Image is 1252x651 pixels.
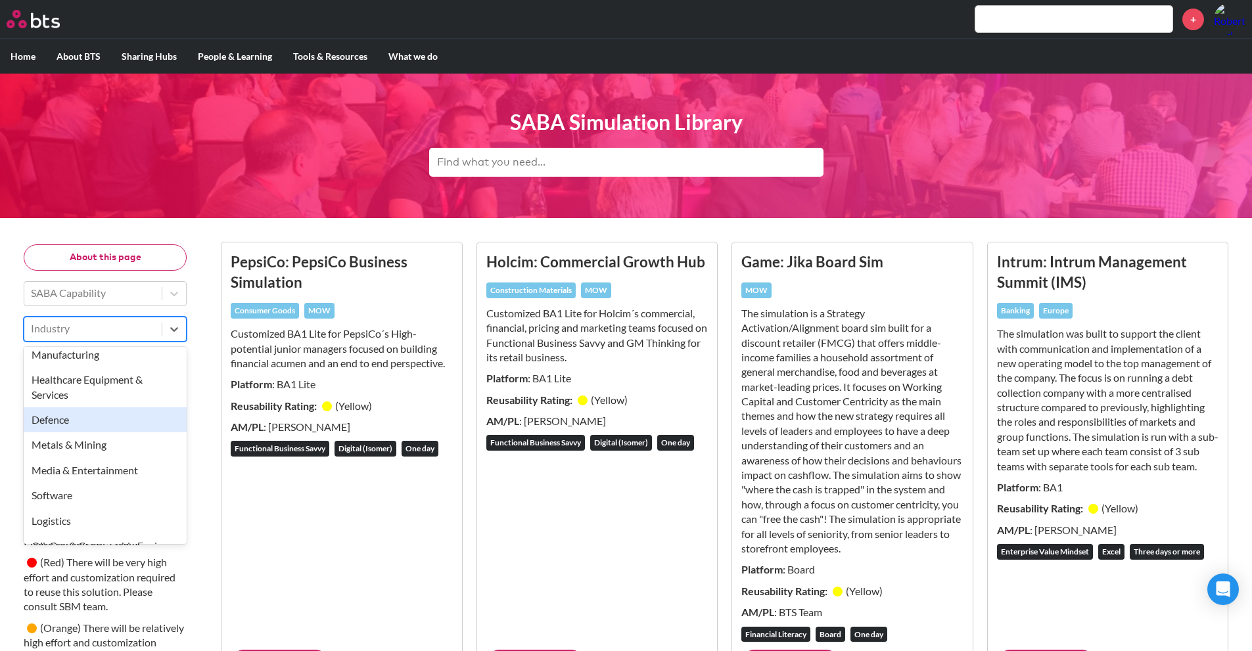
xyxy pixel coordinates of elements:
div: One day [402,441,438,457]
img: Robert Beckett [1214,3,1245,35]
div: Banking [997,303,1034,319]
div: Logistics [24,508,187,533]
label: Tools & Resources [283,39,378,74]
small: ( Red ) [40,556,64,568]
div: Board [816,627,845,642]
p: : Board [741,562,963,577]
div: Healthcare Equipment & Services [24,367,187,407]
label: Sharing Hubs [111,39,187,74]
div: Open Intercom Messenger [1207,573,1239,605]
p: Customized BA1 Lite for PepsiCo´s High-potential junior managers focused on building financial ac... [231,326,453,370]
strong: AM/PL [486,415,519,427]
div: Enterprise Value Mindset [997,544,1093,560]
p: The simulation is a Strategy Activation/Alignment board sim built for a discount retailer (FMCG) ... [741,306,963,556]
div: Manufacturing [24,342,187,367]
strong: AM/PL [741,606,774,618]
div: Software [24,483,187,508]
div: Functional Business Savvy [486,435,585,451]
strong: Platform [741,563,783,575]
p: : BA1 Lite [231,377,453,392]
div: Excel [1098,544,1124,560]
div: One day [850,627,887,642]
div: Consumer Goods [231,303,299,319]
div: Metals & Mining [24,432,187,457]
small: ( Yellow ) [1101,502,1138,514]
strong: Reusability Rating: [997,502,1085,514]
h3: Intrum: Intrum Management Summit (IMS) [997,252,1219,293]
div: Functional Business Savvy [231,441,329,457]
strong: AM/PL [997,524,1030,536]
strong: Platform [231,378,272,390]
strong: Reusability Rating: [486,393,574,406]
strong: Reusability Rating: [231,399,319,412]
h1: SABA Simulation Library [429,108,823,137]
div: Oil, Gas & Consumable Fuels [24,533,187,558]
strong: Platform [997,481,1038,493]
strong: Reusability Rating: [741,585,829,597]
div: MOW [581,282,611,298]
p: : BA1 Lite [486,371,708,386]
img: BTS Logo [7,10,60,28]
button: About this page [24,244,187,271]
small: ( Yellow ) [591,393,628,406]
p: : BA1 [997,480,1219,495]
div: Europe [1039,303,1073,319]
small: There will be very high effort and customization required to reuse this solution. Please consult ... [24,556,175,612]
small: ( Yellow ) [335,399,372,412]
input: Find what you need... [429,148,823,177]
div: Defence [24,407,187,432]
h3: Holcim: Commercial Growth Hub [486,252,708,272]
a: + [1182,9,1204,30]
div: Three days or more [1130,544,1204,560]
strong: AM/PL [231,420,264,433]
small: ( Yellow ) [846,585,883,597]
small: There will be relatively moderate effort and customization required to reuse this solution. Pleas... [24,491,181,547]
p: : [PERSON_NAME] [997,523,1219,537]
strong: Platform [486,372,528,384]
p: Customized BA1 Lite for Holcim´s commercial, financial, pricing and marketing teams ​focused on F... [486,306,708,365]
h3: PepsiCo: PepsiCo Business Simulation [231,252,453,293]
a: Profile [1214,3,1245,35]
p: : [PERSON_NAME] [231,420,453,434]
h3: Game: Jika Board Sim [741,252,963,272]
p: : BTS Team [741,605,963,619]
label: About BTS [46,39,111,74]
div: MOW [741,282,772,298]
div: One day [657,435,694,451]
div: Digital (Isomer) [590,435,652,451]
div: Financial Literacy [741,627,810,642]
p: The simulation was built to support the client with communication and implementation of a new ope... [997,326,1219,474]
a: Go home [7,10,84,28]
div: Construction Materials [486,282,576,298]
div: Media & Entertainment [24,458,187,483]
label: What we do [378,39,448,74]
div: MOW [304,303,335,319]
label: People & Learning [187,39,283,74]
small: ( Orange ) [40,621,81,634]
div: Digital (Isomer) [335,441,396,457]
p: : [PERSON_NAME] [486,414,708,428]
